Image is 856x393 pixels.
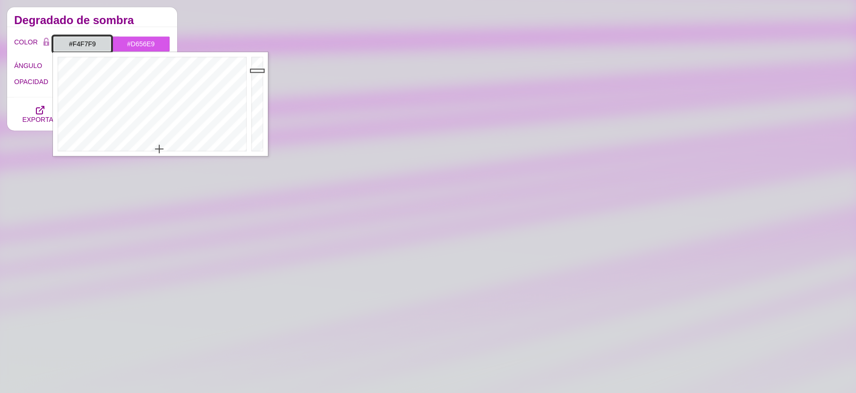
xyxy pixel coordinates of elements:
[14,62,42,69] font: ÁNGULO
[14,78,48,85] font: OPACIDAD
[14,97,66,130] button: EXPORTAR
[22,116,58,123] font: EXPORTAR
[14,38,38,46] font: COLOR
[39,36,53,49] button: Bloqueo de color
[14,14,134,26] font: Degradado de sombra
